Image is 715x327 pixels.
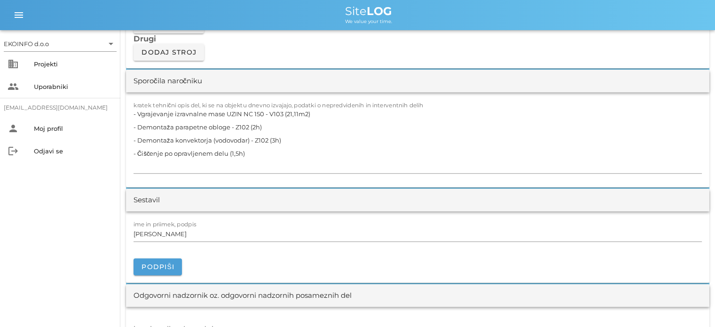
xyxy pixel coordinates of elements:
b: LOG [367,4,392,18]
label: kratek tehnični opis del, ki se na objektu dnevno izvajajo, podatki o nepredvidenih in interventn... [134,102,424,109]
div: Sestavil [134,195,160,206]
i: people [8,81,19,92]
div: Odjavi se [34,147,113,155]
button: Podpiši [134,258,182,275]
iframe: Chat Widget [668,282,715,327]
div: EKOINFO d.o.o [4,36,117,51]
span: Podpiši [141,263,174,271]
i: logout [8,145,19,157]
span: We value your time. [345,18,392,24]
div: Projekti [34,60,113,68]
label: ime in priimek, podpis [134,221,196,228]
div: Pripomoček za klepet [668,282,715,327]
i: business [8,58,19,70]
i: menu [13,9,24,21]
h3: Drugi [134,33,702,44]
div: EKOINFO d.o.o [4,40,49,48]
div: Moj profil [34,125,113,132]
div: Sporočila naročniku [134,76,202,87]
div: Odgovorni nadzornik oz. odgovorni nadzornih posameznih del [134,290,352,301]
span: Dodaj stroj [141,48,196,56]
button: Dodaj stroj [134,44,204,61]
i: person [8,123,19,134]
i: arrow_drop_down [105,38,117,49]
div: Uporabniki [34,83,113,90]
span: Site [345,4,392,18]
